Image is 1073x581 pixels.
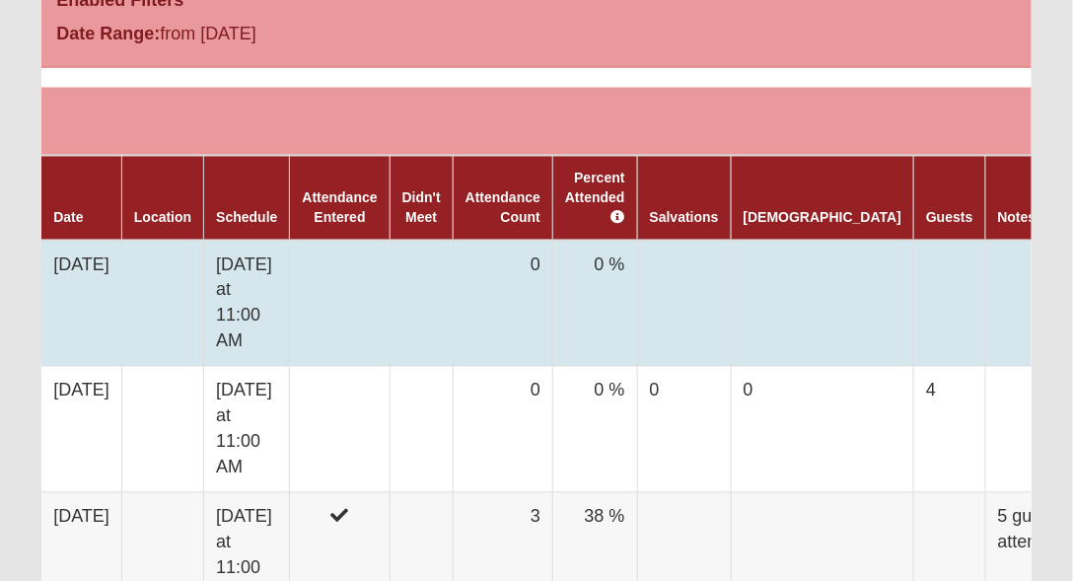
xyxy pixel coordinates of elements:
[731,367,913,493] td: 0
[134,210,191,226] a: Location
[465,190,540,226] a: Attendance Count
[402,190,441,226] a: Didn't Meet
[56,21,160,47] label: Date Range:
[41,21,372,52] div: from [DATE]
[565,171,625,226] a: Percent Attended
[637,156,731,241] th: Salvations
[302,190,377,226] a: Attendance Entered
[216,210,277,226] a: Schedule
[731,156,913,241] th: [DEMOGRAPHIC_DATA]
[998,210,1037,226] a: Notes
[204,241,290,367] td: [DATE] at 11:00 AM
[453,241,552,367] td: 0
[204,367,290,493] td: [DATE] at 11:00 AM
[53,210,83,226] a: Date
[41,367,121,493] td: [DATE]
[41,241,121,367] td: [DATE]
[637,367,731,493] td: 0
[553,367,638,493] td: 0 %
[453,367,552,493] td: 0
[914,367,985,493] td: 4
[553,241,638,367] td: 0 %
[914,156,985,241] th: Guests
